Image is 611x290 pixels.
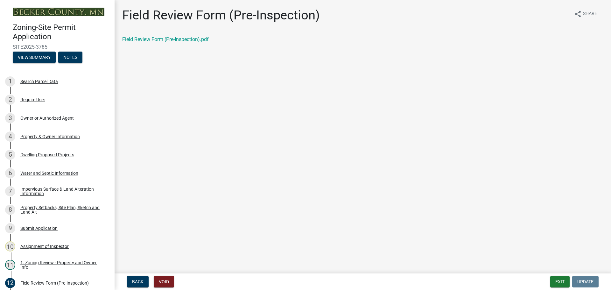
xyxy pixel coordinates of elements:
div: 8 [5,205,15,215]
span: Update [577,279,593,284]
div: Submit Application [20,226,58,230]
div: 11 [5,260,15,270]
div: 1 [5,76,15,87]
div: 4 [5,131,15,142]
div: Property Setbacks, Site Plan, Sketch and Land Alt [20,205,104,214]
div: 7 [5,186,15,196]
a: Field Review Form (Pre-Inspection).pdf [122,36,209,42]
div: 10 [5,241,15,251]
div: 3 [5,113,15,123]
i: share [574,10,582,18]
div: Impervious Surface & Land Alteration Information [20,187,104,196]
div: Field Review Form (Pre-Inspection) [20,281,89,285]
div: Property & Owner Information [20,134,80,139]
div: Require User [20,97,45,102]
div: 1. Zoning Review - Property and Owner Info [20,260,104,269]
div: 12 [5,278,15,288]
button: Back [127,276,149,287]
div: 2 [5,95,15,105]
h1: Field Review Form (Pre-Inspection) [122,8,320,23]
button: View Summary [13,52,56,63]
button: Update [572,276,599,287]
button: Notes [58,52,82,63]
span: SITE2025-3785 [13,44,102,50]
div: 5 [5,150,15,160]
div: Assignment of Inspector [20,244,69,249]
img: Becker County, Minnesota [13,8,104,16]
div: Owner or Authorized Agent [20,116,74,120]
button: Exit [550,276,570,287]
span: Back [132,279,144,284]
span: Share [583,10,597,18]
div: Water and Septic Information [20,171,78,175]
div: 9 [5,223,15,233]
button: shareShare [569,8,602,20]
button: Void [154,276,174,287]
div: Search Parcel Data [20,79,58,84]
div: Dwelling Proposed Projects [20,152,74,157]
div: 6 [5,168,15,178]
wm-modal-confirm: Notes [58,55,82,60]
h4: Zoning-Site Permit Application [13,23,109,41]
wm-modal-confirm: Summary [13,55,56,60]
